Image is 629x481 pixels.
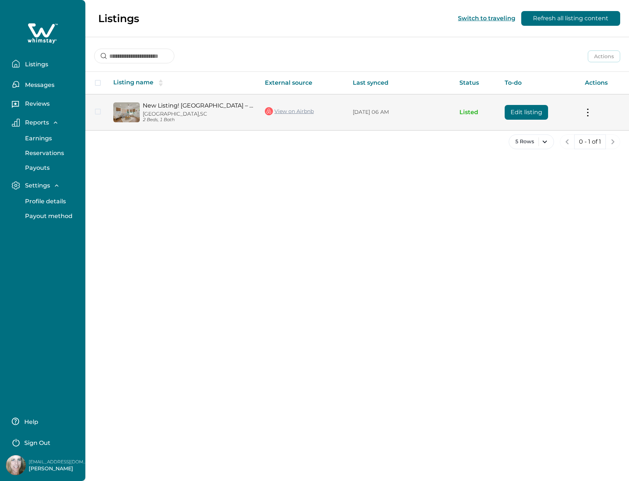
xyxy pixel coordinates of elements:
[143,117,253,123] p: 2 Beds, 1 Bath
[347,72,454,94] th: Last synced
[17,161,85,175] button: Payouts
[579,138,601,145] p: 0 - 1 of 1
[560,134,575,149] button: previous page
[12,56,79,71] button: Listings
[23,81,54,89] p: Messages
[23,150,64,157] p: Reservations
[17,209,85,224] button: Payout method
[113,102,140,122] img: propertyImage_New Listing! Pinky's Palace – Cozy Bungalow
[23,213,72,220] p: Payout method
[23,61,48,68] p: Listings
[605,134,620,149] button: next page
[12,181,79,190] button: Settings
[459,109,493,116] p: Listed
[29,465,88,473] p: [PERSON_NAME]
[265,106,314,116] a: View on Airbnb
[588,50,620,62] button: Actions
[12,119,79,127] button: Reports
[22,418,38,426] p: Help
[521,11,620,26] button: Refresh all listing content
[29,458,88,466] p: [EMAIL_ADDRESS][DOMAIN_NAME]
[17,194,85,209] button: Profile details
[143,102,253,109] a: New Listing! [GEOGRAPHIC_DATA] – Cozy Bungalow
[353,109,448,116] p: [DATE] 06 AM
[12,77,79,92] button: Messages
[458,15,515,22] button: Switch to traveling
[12,435,77,449] button: Sign Out
[574,134,606,149] button: 0 - 1 of 1
[12,131,79,175] div: Reports
[259,72,347,94] th: External source
[107,72,259,94] th: Listing name
[6,455,26,475] img: Whimstay Host
[23,182,50,189] p: Settings
[23,198,66,205] p: Profile details
[17,131,85,146] button: Earnings
[12,194,79,224] div: Settings
[499,72,579,94] th: To-do
[23,119,49,126] p: Reports
[24,439,50,447] p: Sign Out
[23,100,50,108] p: Reviews
[579,72,629,94] th: Actions
[12,98,79,112] button: Reviews
[153,79,168,87] button: sorting
[98,12,139,25] p: Listings
[454,72,499,94] th: Status
[17,146,85,161] button: Reservations
[12,414,77,429] button: Help
[23,164,50,172] p: Payouts
[505,105,548,120] button: Edit listing
[143,111,253,117] p: [GEOGRAPHIC_DATA], SC
[23,135,52,142] p: Earnings
[509,134,554,149] button: 5 Rows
